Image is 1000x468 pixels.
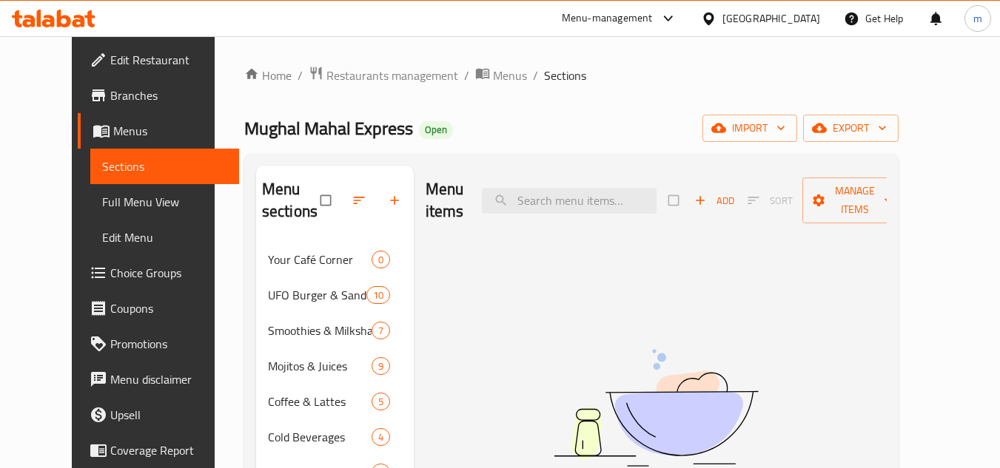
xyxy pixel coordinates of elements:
span: m [973,10,982,27]
h2: Menu items [426,178,464,223]
a: Coverage Report [78,433,239,468]
span: Upsell [110,406,227,424]
span: 5 [372,395,389,409]
span: Coverage Report [110,441,227,459]
span: Choice Groups [110,264,227,282]
button: Add [691,189,738,212]
span: Menu disclaimer [110,370,227,388]
div: Coffee & Lattes5 [256,384,414,419]
span: Smoothies & Milkshakes [268,322,372,339]
a: Full Menu View [90,184,239,220]
span: 4 [372,430,389,444]
span: Mojitos & Juices [268,357,372,375]
div: UFO Burger & Sandwiches10 [256,277,414,313]
li: / [533,67,538,84]
span: Menus [493,67,527,84]
span: Select all sections [312,186,343,214]
a: Menus [475,66,527,85]
h2: Menu sections [262,178,321,223]
span: Menus [113,122,227,140]
div: Menu-management [562,10,653,27]
span: import [714,119,785,138]
button: export [803,115,899,142]
a: Upsell [78,397,239,433]
a: Menus [78,113,239,149]
div: items [372,428,390,446]
span: Branches [110,87,227,104]
span: 10 [367,288,389,302]
div: items [372,393,390,410]
nav: breadcrumb [244,66,899,85]
input: search [482,188,657,214]
span: Your Café Corner [268,251,372,268]
a: Coupons [78,291,239,326]
a: Edit Restaurant [78,42,239,78]
span: Restaurants management [326,67,458,84]
span: Coupons [110,299,227,317]
a: Sections [90,149,239,184]
span: Mughal Mahal Express [244,112,413,145]
span: export [815,119,887,138]
span: Sections [102,157,227,175]
div: Mojitos & Juices9 [256,348,414,384]
span: 9 [372,359,389,373]
a: Promotions [78,326,239,362]
div: items [372,322,390,339]
span: Coffee & Lattes [268,393,372,410]
span: Manage items [814,182,896,219]
div: items [372,251,390,268]
span: Sort items [738,189,802,212]
div: Open [419,121,453,139]
div: Cold Beverages4 [256,419,414,455]
span: UFO Burger & Sandwiches [268,286,366,304]
span: Edit Restaurant [110,51,227,69]
span: Sort sections [343,184,378,217]
div: items [372,357,390,375]
li: / [464,67,469,84]
li: / [298,67,303,84]
a: Edit Menu [90,220,239,255]
span: Edit Menu [102,228,227,246]
span: Promotions [110,335,227,353]
button: import [702,115,797,142]
a: Choice Groups [78,255,239,291]
span: 7 [372,324,389,338]
div: items [366,286,390,304]
a: Branches [78,78,239,113]
span: Full Menu View [102,193,227,211]
span: Sections [544,67,586,84]
button: Manage items [802,177,907,223]
a: Restaurants management [309,66,458,85]
a: Home [244,67,292,84]
span: Add [694,192,734,209]
div: [GEOGRAPHIC_DATA] [722,10,820,27]
div: Your Café Corner0 [256,242,414,277]
span: Add item [691,189,738,212]
a: Menu disclaimer [78,362,239,397]
span: Cold Beverages [268,428,372,446]
span: 0 [372,253,389,267]
div: Smoothies & Milkshakes7 [256,313,414,348]
span: Open [419,123,453,136]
